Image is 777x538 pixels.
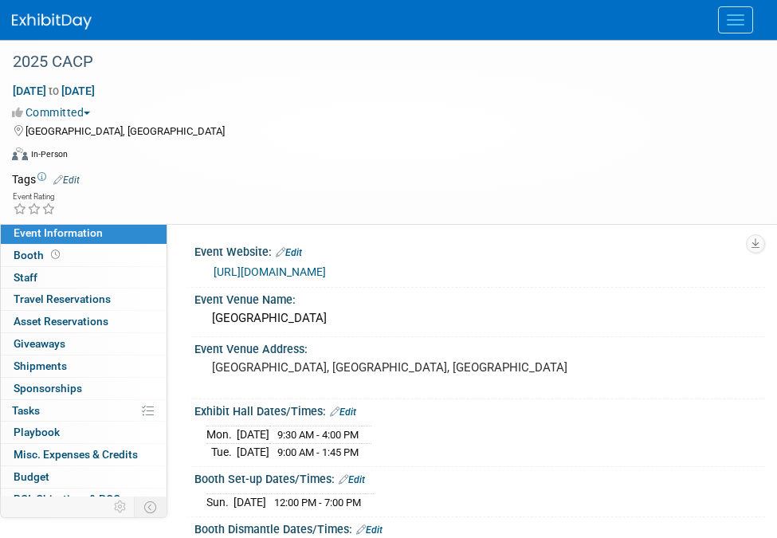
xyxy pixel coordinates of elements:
[206,306,753,331] div: [GEOGRAPHIC_DATA]
[12,104,96,120] button: Committed
[274,497,361,509] span: 12:00 PM - 7:00 PM
[212,360,748,375] pre: [GEOGRAPHIC_DATA], [GEOGRAPHIC_DATA], [GEOGRAPHIC_DATA]
[206,444,237,461] td: Tue.
[276,247,302,258] a: Edit
[12,171,80,187] td: Tags
[7,48,745,77] div: 2025 CACP
[46,84,61,97] span: to
[1,333,167,355] a: Giveaways
[14,448,138,461] span: Misc. Expenses & Credits
[1,355,167,377] a: Shipments
[26,125,225,137] span: [GEOGRAPHIC_DATA], [GEOGRAPHIC_DATA]
[194,337,765,357] div: Event Venue Address:
[135,497,167,517] td: Toggle Event Tabs
[1,267,167,289] a: Staff
[13,193,56,201] div: Event Rating
[277,446,359,458] span: 9:00 AM - 1:45 PM
[194,240,765,261] div: Event Website:
[107,497,135,517] td: Personalize Event Tab Strip
[12,145,757,169] div: Event Format
[1,245,167,266] a: Booth
[1,444,167,465] a: Misc. Expenses & Credits
[14,293,111,305] span: Travel Reservations
[14,226,103,239] span: Event Information
[194,467,765,488] div: Booth Set-up Dates/Times:
[14,470,49,483] span: Budget
[12,14,92,29] img: ExhibitDay
[1,400,167,422] a: Tasks
[53,175,80,186] a: Edit
[14,382,82,395] span: Sponsorships
[14,493,120,505] span: ROI, Objectives & ROO
[214,265,326,278] a: [URL][DOMAIN_NAME]
[1,378,167,399] a: Sponsorships
[237,444,269,461] td: [DATE]
[14,359,67,372] span: Shipments
[1,311,167,332] a: Asset Reservations
[12,404,40,417] span: Tasks
[356,524,383,536] a: Edit
[277,429,359,441] span: 9:30 AM - 4:00 PM
[14,249,63,261] span: Booth
[14,315,108,328] span: Asset Reservations
[194,517,765,538] div: Booth Dismantle Dates/Times:
[1,422,167,443] a: Playbook
[30,148,68,160] div: In-Person
[1,222,167,244] a: Event Information
[718,6,753,33] button: Menu
[1,489,167,510] a: ROI, Objectives & ROO
[48,249,63,261] span: Booth not reserved yet
[14,337,65,350] span: Giveaways
[12,147,28,160] img: Format-Inperson.png
[12,84,96,98] span: [DATE] [DATE]
[330,406,356,418] a: Edit
[14,271,37,284] span: Staff
[14,426,60,438] span: Playbook
[206,494,233,511] td: Sun.
[237,426,269,444] td: [DATE]
[194,288,765,308] div: Event Venue Name:
[194,399,765,420] div: Exhibit Hall Dates/Times:
[1,289,167,310] a: Travel Reservations
[1,466,167,488] a: Budget
[206,426,237,444] td: Mon.
[339,474,365,485] a: Edit
[233,494,266,511] td: [DATE]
